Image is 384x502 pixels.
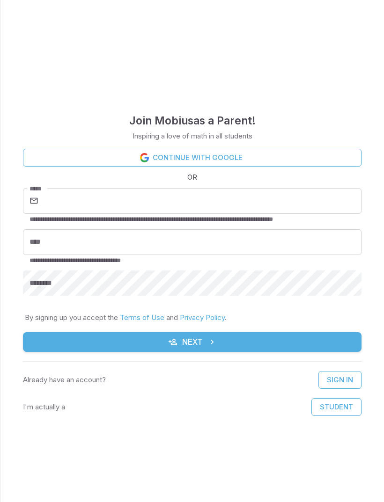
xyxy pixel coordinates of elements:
span: OR [185,172,199,182]
p: By signing up you accept the and . [25,313,360,323]
button: Student [311,398,362,416]
p: I'm actually a [23,402,65,412]
a: Continue with Google [23,149,362,167]
p: Inspiring a love of math in all students [133,131,252,141]
h4: Join Mobius as a Parent ! [129,112,256,129]
a: Privacy Policy [180,313,225,322]
p: Already have an account? [23,375,106,385]
button: Next [23,332,362,352]
a: Sign In [318,371,362,389]
a: Terms of Use [120,313,164,322]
